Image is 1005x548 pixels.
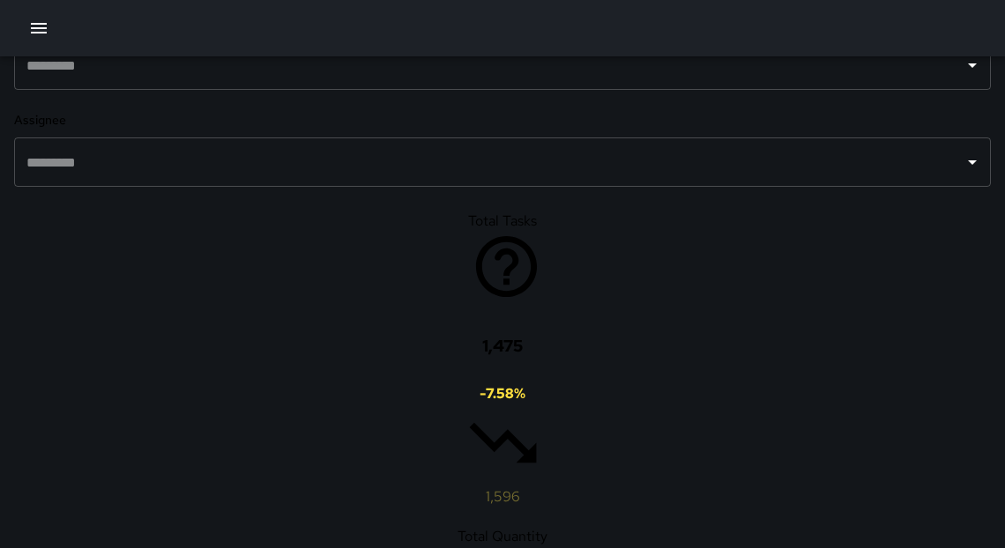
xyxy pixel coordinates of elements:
[960,150,985,174] button: Open
[486,487,520,506] span: 1,596
[480,384,525,403] span: -7.58 %
[468,211,537,230] span: Total Tasks
[960,53,985,78] button: Open
[470,230,543,303] svg: Total number of tasks in the selected period, compared to the previous period.
[463,324,543,367] h3: 1,475
[458,527,547,545] span: Total Quantity
[14,111,991,130] h6: Assignee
